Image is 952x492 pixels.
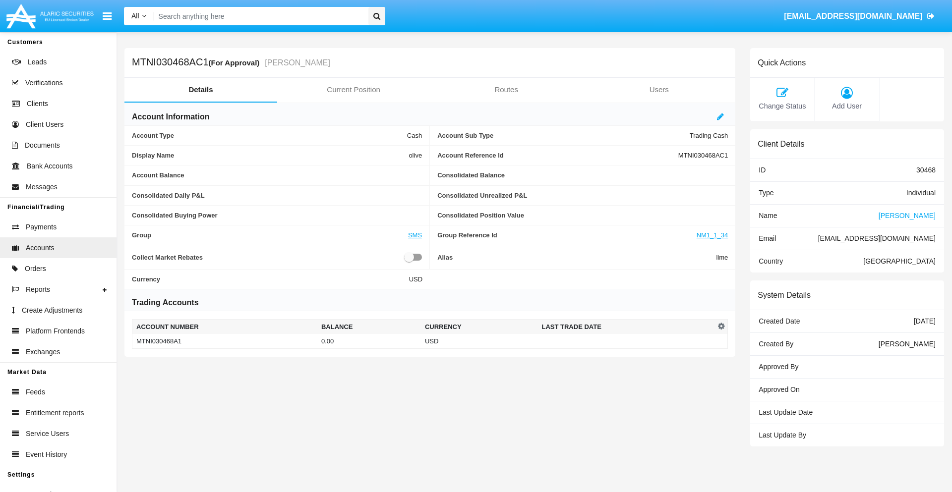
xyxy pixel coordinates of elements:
[916,166,936,174] span: 30468
[26,387,45,397] span: Feeds
[132,152,409,159] span: Display Name
[716,251,728,263] span: lime
[879,212,936,219] span: [PERSON_NAME]
[409,275,422,283] span: USD
[27,99,48,109] span: Clients
[906,189,936,197] span: Individual
[132,212,422,219] span: Consolidated Buying Power
[132,192,422,199] span: Consolidated Daily P&L
[759,166,766,174] span: ID
[437,212,728,219] span: Consolidated Position Value
[26,429,69,439] span: Service Users
[755,101,809,112] span: Change Status
[25,140,60,151] span: Documents
[277,78,430,102] a: Current Position
[437,231,697,239] span: Group Reference Id
[132,171,422,179] span: Account Balance
[784,12,922,20] span: [EMAIL_ADDRESS][DOMAIN_NAME]
[132,132,407,139] span: Account Type
[430,78,583,102] a: Routes
[759,189,773,197] span: Type
[132,231,408,239] span: Group
[759,363,798,371] span: Approved By
[421,334,538,349] td: USD
[26,408,84,418] span: Entitlement reports
[820,101,874,112] span: Add User
[22,305,82,316] span: Create Adjustments
[26,326,85,336] span: Platform Frontends
[132,334,317,349] td: MTNI030468A1
[132,297,199,308] h6: Trading Accounts
[759,317,800,325] span: Created Date
[914,317,936,325] span: [DATE]
[759,234,776,242] span: Email
[758,139,804,149] h6: Client Details
[124,11,154,21] a: All
[5,1,95,31] img: Logo image
[317,334,421,349] td: 0.00
[583,78,735,102] a: Users
[678,152,728,159] span: MTNI030468AC1
[759,385,800,393] span: Approved On
[26,347,60,357] span: Exchanges
[26,119,63,130] span: Client Users
[131,12,139,20] span: All
[437,152,678,159] span: Account Reference Id
[25,264,46,274] span: Orders
[25,78,62,88] span: Verifications
[437,171,728,179] span: Consolidated Balance
[759,431,806,439] span: Last Update By
[209,57,263,68] div: (For Approval)
[759,408,813,416] span: Last Update Date
[759,212,777,219] span: Name
[421,320,538,334] th: Currency
[818,234,936,242] span: [EMAIL_ADDRESS][DOMAIN_NAME]
[863,257,936,265] span: [GEOGRAPHIC_DATA]
[132,111,209,122] h6: Account Information
[407,132,422,139] span: Cash
[758,290,811,300] h6: System Details
[26,243,55,253] span: Accounts
[537,320,715,334] th: Last Trade Date
[409,152,422,159] span: olive
[779,2,940,30] a: [EMAIL_ADDRESS][DOMAIN_NAME]
[26,284,50,295] span: Reports
[132,320,317,334] th: Account Number
[759,257,783,265] span: Country
[27,161,73,171] span: Bank Accounts
[26,449,67,460] span: Event History
[437,132,690,139] span: Account Sub Type
[408,231,422,239] a: SMS
[28,57,47,67] span: Leads
[132,275,409,283] span: Currency
[437,251,716,263] span: Alias
[690,132,728,139] span: Trading Cash
[26,222,57,232] span: Payments
[132,57,330,68] h5: MTNI030468AC1
[26,182,58,192] span: Messages
[879,340,936,348] span: [PERSON_NAME]
[124,78,277,102] a: Details
[437,192,728,199] span: Consolidated Unrealized P&L
[262,59,330,67] small: [PERSON_NAME]
[758,58,806,67] h6: Quick Actions
[317,320,421,334] th: Balance
[154,7,365,25] input: Search
[697,231,728,239] a: NM1_1_34
[759,340,793,348] span: Created By
[132,251,404,263] span: Collect Market Rebates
